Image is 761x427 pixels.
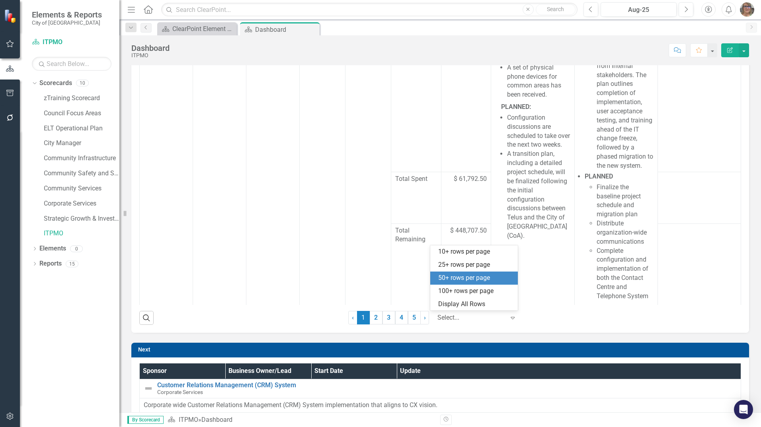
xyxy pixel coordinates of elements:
div: Dashboard [201,416,232,423]
div: 0 [70,245,83,252]
span: 1 [357,311,370,324]
div: 10+ rows per page [438,247,513,256]
span: Elements & Reports [32,10,102,19]
td: Double-Click to Edit [140,398,741,413]
span: Corporate Services [157,389,203,395]
span: › [424,314,426,321]
a: 5 [408,311,421,324]
div: 15 [66,260,78,267]
div: ClearPoint Element Definitions [172,24,235,34]
div: Aug-25 [603,5,674,15]
div: 100+ rows per page [438,287,513,296]
p: Distribute organization-wide communications [597,219,654,246]
p: A set of physical phone devices for common areas has been received. [507,63,570,99]
p: Configuration discussions are scheduled to take over the next two weeks. [507,113,570,149]
span: Total Spent [395,175,437,184]
a: City Manager [44,139,119,148]
span: Corporate wide Customer Relations Management (CRM) System implementation that aligns to CX vision. [144,401,437,409]
a: Corporate Services [44,199,119,208]
a: Council Focus Areas [44,109,119,118]
button: Search [536,4,576,15]
a: 2 [370,311,382,324]
img: Not Defined [144,384,153,393]
strong: PLANNED: [501,103,531,111]
p: Finalize the baseline project schedule and migration plan [597,183,654,219]
input: Search Below... [32,57,111,71]
a: Elements [39,244,66,253]
small: City of [GEOGRAPHIC_DATA] [32,19,102,26]
a: ClearPoint Element Definitions [159,24,235,34]
a: ITPMO [179,416,198,423]
a: Community Safety and Social Services [44,169,119,178]
span: By Scorecard [127,416,164,424]
span: ‹ [352,314,354,321]
img: Rosaline Wood [740,2,754,17]
a: 3 [382,311,395,324]
p: Complete configuration and implementation of both the Contact Centre and Telephone System [597,246,654,301]
span: $ 448,707.50 [450,226,487,235]
td: Double-Click to Edit Right Click for Context Menu [140,379,741,398]
h3: Next [138,347,745,353]
p: A transition plan, including a detailed project schedule, will be finalized following the initial... [507,149,570,240]
a: Reports [39,259,62,268]
a: Scorecards [39,79,72,88]
a: zTraining Scorecard [44,94,119,103]
li: A draft project schedule has been created using input from internal stakeholders. The plan outlin... [597,34,654,171]
a: Strategic Growth & Investment [44,214,119,223]
div: » [168,415,434,425]
div: Dashboard [131,44,170,52]
input: Search ClearPoint... [161,3,578,17]
img: ClearPoint Strategy [4,9,18,23]
div: ITPMO [131,52,170,58]
div: Dashboard [255,25,318,35]
div: 25+ rows per page [438,260,513,270]
div: 50+ rows per page [438,274,513,283]
a: Community Services [44,184,119,193]
a: 4 [395,311,408,324]
a: ITPMO [44,229,119,238]
a: Community Infrastructure [44,154,119,163]
button: Aug-25 [601,2,677,17]
div: 10 [76,80,89,87]
span: Search [547,6,564,12]
a: ITPMO [32,38,111,47]
div: Open Intercom Messenger [734,400,753,419]
span: $ 61,792.50 [454,175,487,184]
span: Total Remaining [395,226,437,245]
a: Customer Relations Management (CRM) System [157,382,737,389]
div: Display All Rows [438,300,513,309]
strong: PLANNED [585,173,613,180]
a: ELT Operational Plan [44,124,119,133]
